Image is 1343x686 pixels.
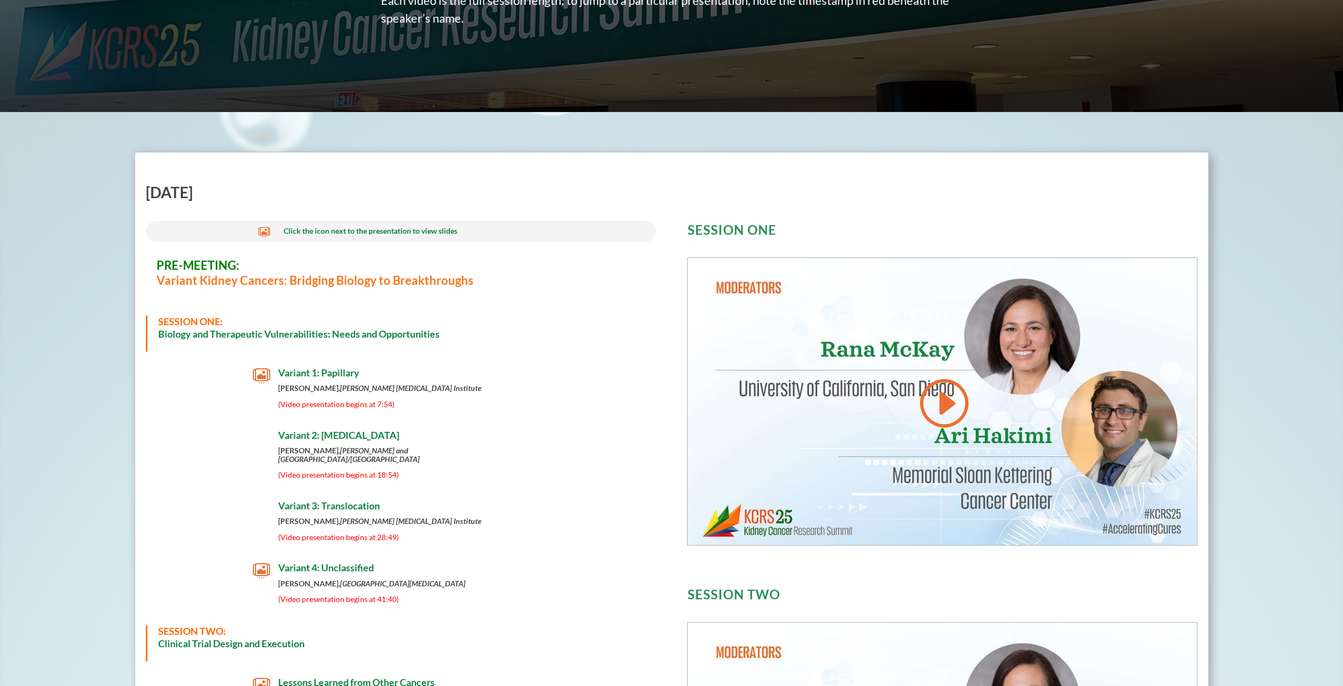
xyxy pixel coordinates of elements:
[278,533,399,542] span: (Video presentation begins at 28:49)
[278,446,420,463] em: [PERSON_NAME] and [GEOGRAPHIC_DATA]/[GEOGRAPHIC_DATA]
[158,625,226,637] span: SESSION TWO:
[278,579,465,588] strong: [PERSON_NAME],
[687,588,1197,606] h3: SESSION TWO
[278,470,399,479] span: (Video presentation begins at 18:54)
[278,594,399,604] span: (Video presentation begins at 41:40)
[253,500,270,517] span: 
[258,226,270,238] span: 
[278,429,399,441] span: Variant 2: [MEDICAL_DATA]
[253,562,270,579] span: 
[340,383,482,393] em: [PERSON_NAME] [MEDICAL_DATA] Institute
[284,226,457,235] span: Click the icon next to the presentation to view slides
[278,383,482,393] strong: [PERSON_NAME],
[687,223,1197,242] h3: SESSION ONE
[340,579,465,588] em: [GEOGRAPHIC_DATA][MEDICAL_DATA]
[278,516,482,526] strong: [PERSON_NAME],
[157,258,645,294] h3: Variant Kidney Cancers: Bridging Biology to Breakthroughs
[253,430,270,447] span: 
[278,562,374,573] span: Variant 4: Unclassified
[158,316,223,327] span: SESSION ONE:
[158,638,305,649] strong: Clinical Trial Design and Execution
[278,500,380,512] span: Variant 3: Translocation
[157,258,239,272] span: PRE-MEETING:
[278,367,359,379] span: Variant 1: Papillary
[158,328,440,340] strong: Biology and Therapeutic Vulnerabilities: Needs and Opportunities
[278,400,394,409] span: (Video presentation begins at 7:54)
[340,516,482,526] em: [PERSON_NAME] [MEDICAL_DATA] Institute
[278,446,420,463] strong: [PERSON_NAME],
[146,185,656,205] h2: [DATE]
[253,367,270,384] span: 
